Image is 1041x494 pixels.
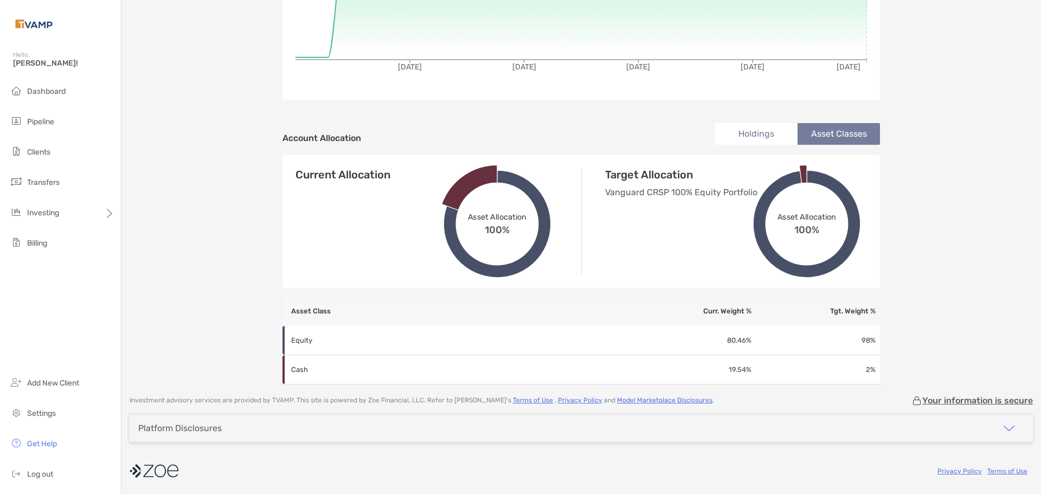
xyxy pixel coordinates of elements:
[295,168,390,181] h4: Current Allocation
[27,178,60,187] span: Transfers
[27,208,59,217] span: Investing
[27,147,50,157] span: Clients
[27,378,79,388] span: Add New Client
[27,470,53,479] span: Log out
[632,355,751,384] td: 19.54 %
[13,4,55,43] img: Zoe Logo
[605,185,773,199] p: Vanguard CRSP 100% Equity Portfolio
[1003,422,1016,435] img: icon arrow
[27,239,47,248] span: Billing
[13,59,114,68] span: [PERSON_NAME]!
[27,409,56,418] span: Settings
[987,467,1027,475] a: Terms of Use
[282,297,632,326] th: Asset Class
[513,396,553,404] a: Terms of Use
[398,62,422,72] tspan: [DATE]
[798,123,880,145] li: Asset Classes
[10,467,23,480] img: logout icon
[837,62,860,72] tspan: [DATE]
[130,396,714,405] p: Investment advisory services are provided by TVAMP . This site is powered by Zoe Financial, LLC. ...
[10,437,23,450] img: get-help icon
[10,406,23,419] img: settings icon
[27,87,66,96] span: Dashboard
[10,175,23,188] img: transfers icon
[626,62,650,72] tspan: [DATE]
[752,297,880,326] th: Tgt. Weight %
[715,123,798,145] li: Holdings
[558,396,602,404] a: Privacy Policy
[617,396,712,404] a: Model Marketplace Disclosures
[27,439,57,448] span: Get Help
[10,376,23,389] img: add_new_client icon
[741,62,764,72] tspan: [DATE]
[10,236,23,249] img: billing icon
[10,84,23,97] img: dashboard icon
[282,133,361,143] h4: Account Allocation
[752,326,880,355] td: 98 %
[138,423,222,433] div: Platform Disclosures
[10,206,23,219] img: investing icon
[291,363,443,376] p: Cash
[937,467,982,475] a: Privacy Policy
[794,221,819,235] span: 100%
[10,145,23,158] img: clients icon
[130,459,178,483] img: company logo
[632,326,751,355] td: 80.46 %
[922,395,1033,406] p: Your information is secure
[27,117,54,126] span: Pipeline
[752,355,880,384] td: 2 %
[468,212,527,221] span: Asset Allocation
[605,168,773,181] h4: Target Allocation
[10,114,23,127] img: pipeline icon
[291,333,443,347] p: Equity
[485,221,510,235] span: 100%
[632,297,751,326] th: Curr. Weight %
[777,212,837,221] span: Asset Allocation
[512,62,536,72] tspan: [DATE]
